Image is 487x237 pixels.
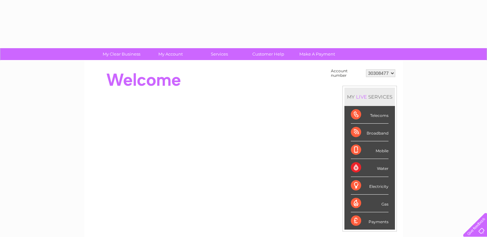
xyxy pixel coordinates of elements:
[351,195,389,212] div: Gas
[351,212,389,230] div: Payments
[242,48,295,60] a: Customer Help
[351,177,389,195] div: Electricity
[351,124,389,141] div: Broadband
[351,106,389,124] div: Telecoms
[144,48,197,60] a: My Account
[355,94,368,100] div: LIVE
[344,88,395,106] div: MY SERVICES
[351,159,389,177] div: Water
[329,67,364,79] td: Account number
[291,48,344,60] a: Make A Payment
[95,48,148,60] a: My Clear Business
[351,141,389,159] div: Mobile
[193,48,246,60] a: Services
